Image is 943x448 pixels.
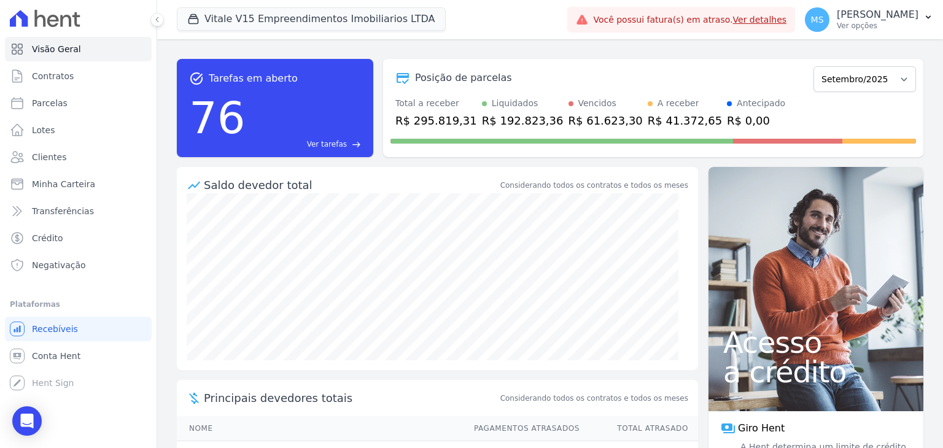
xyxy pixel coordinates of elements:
span: east [352,140,361,149]
a: Contratos [5,64,152,88]
a: Parcelas [5,91,152,115]
div: R$ 295.819,31 [395,112,477,129]
div: R$ 41.372,65 [648,112,722,129]
div: Posição de parcelas [415,71,512,85]
span: MS [811,15,824,24]
div: Vencidos [578,97,616,110]
a: Clientes [5,145,152,169]
div: Open Intercom Messenger [12,406,42,436]
span: Você possui fatura(s) em atraso. [593,14,786,26]
span: Minha Carteira [32,178,95,190]
span: Lotes [32,124,55,136]
span: Recebíveis [32,323,78,335]
span: Visão Geral [32,43,81,55]
div: R$ 0,00 [727,112,785,129]
a: Crédito [5,226,152,250]
div: Plataformas [10,297,147,312]
span: Giro Hent [738,421,785,436]
p: Ver opções [837,21,918,31]
button: MS [PERSON_NAME] Ver opções [795,2,943,37]
a: Conta Hent [5,344,152,368]
span: Ver tarefas [307,139,347,150]
th: Total Atrasado [580,416,698,441]
th: Pagamentos Atrasados [462,416,580,441]
div: R$ 61.623,30 [569,112,643,129]
a: Minha Carteira [5,172,152,196]
div: Saldo devedor total [204,177,498,193]
span: Transferências [32,205,94,217]
div: R$ 192.823,36 [482,112,564,129]
span: Contratos [32,70,74,82]
a: Visão Geral [5,37,152,61]
a: Recebíveis [5,317,152,341]
span: Conta Hent [32,350,80,362]
div: 76 [189,86,246,150]
span: Parcelas [32,97,68,109]
span: Acesso [723,328,909,357]
span: Principais devedores totais [204,390,498,406]
span: Clientes [32,151,66,163]
a: Transferências [5,199,152,223]
a: Lotes [5,118,152,142]
div: Antecipado [737,97,785,110]
span: Considerando todos os contratos e todos os meses [500,393,688,404]
span: task_alt [189,71,204,86]
span: Tarefas em aberto [209,71,298,86]
div: A receber [658,97,699,110]
span: Negativação [32,259,86,271]
div: Total a receber [395,97,477,110]
span: Crédito [32,232,63,244]
th: Nome [177,416,462,441]
div: Liquidados [492,97,538,110]
a: Negativação [5,253,152,277]
span: a crédito [723,357,909,387]
a: Ver tarefas east [250,139,361,150]
a: Ver detalhes [733,15,787,25]
p: [PERSON_NAME] [837,9,918,21]
div: Considerando todos os contratos e todos os meses [500,180,688,191]
button: Vitale V15 Empreendimentos Imobiliarios LTDA [177,7,446,31]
